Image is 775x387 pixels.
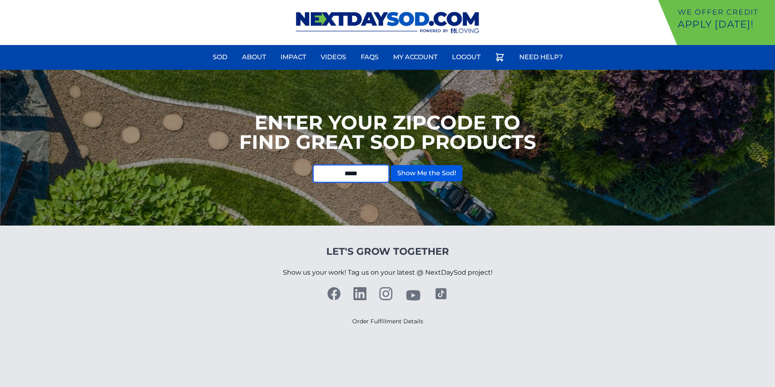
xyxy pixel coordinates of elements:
h4: Let's Grow Together [283,245,492,258]
a: My Account [388,47,442,67]
h1: Enter your Zipcode to Find Great Sod Products [239,113,536,152]
a: Need Help? [514,47,567,67]
a: Order Fulfillment Details [352,318,423,325]
button: Show Me the Sod! [391,165,462,181]
a: Sod [208,47,232,67]
a: FAQs [356,47,383,67]
p: We offer Credit [678,6,772,18]
a: Videos [316,47,351,67]
p: Show us your work! Tag us on your latest @ NextDaySod project! [283,258,492,287]
a: About [237,47,271,67]
a: Logout [447,47,485,67]
a: Impact [276,47,311,67]
p: Apply [DATE]! [678,18,772,31]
